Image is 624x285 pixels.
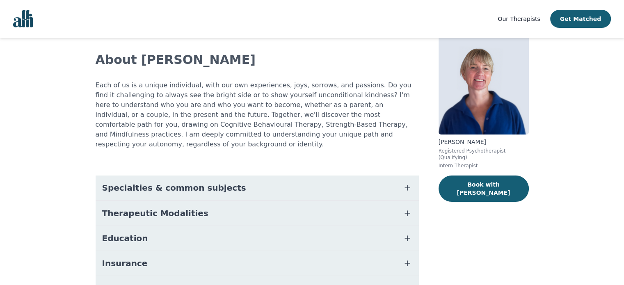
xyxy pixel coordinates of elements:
span: Education [102,233,148,244]
button: Specialties & common subjects [96,176,419,200]
p: Registered Psychotherapist (Qualifying) [439,148,529,161]
button: Education [96,226,419,251]
button: Get Matched [550,10,611,28]
span: Therapeutic Modalities [102,207,208,219]
h2: About [PERSON_NAME] [96,52,419,67]
button: Book with [PERSON_NAME] [439,176,529,202]
img: Heather_Barker [439,16,529,135]
button: Therapeutic Modalities [96,201,419,226]
span: Insurance [102,258,148,269]
a: Our Therapists [498,14,540,24]
p: [PERSON_NAME] [439,138,529,146]
span: Our Therapists [498,16,540,22]
p: Intern Therapist [439,162,529,169]
span: Specialties & common subjects [102,182,246,194]
button: Insurance [96,251,419,276]
img: alli logo [13,10,33,27]
p: Each of us is a unique individual, with our own experiences, joys, sorrows, and passions. Do you ... [96,80,419,149]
